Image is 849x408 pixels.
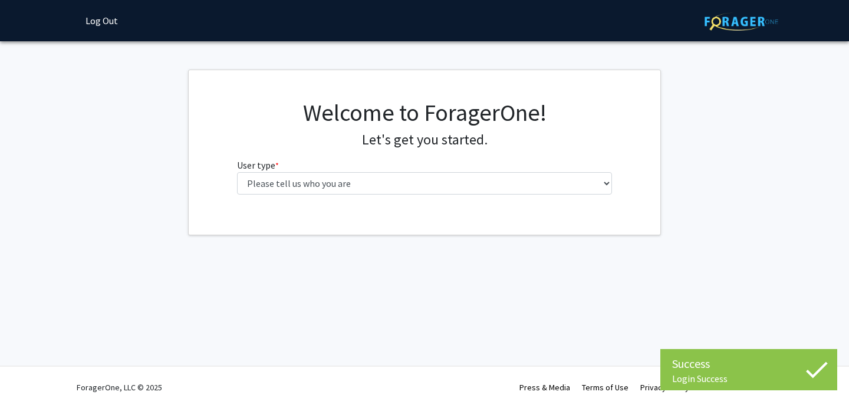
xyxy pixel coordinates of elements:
label: User type [237,158,279,172]
img: ForagerOne Logo [705,12,778,31]
div: Login Success [672,373,825,384]
h1: Welcome to ForagerOne! [237,98,613,127]
div: Success [672,355,825,373]
h4: Let's get you started. [237,131,613,149]
a: Press & Media [519,382,570,393]
a: Terms of Use [582,382,628,393]
a: Privacy Policy [640,382,689,393]
div: ForagerOne, LLC © 2025 [77,367,162,408]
